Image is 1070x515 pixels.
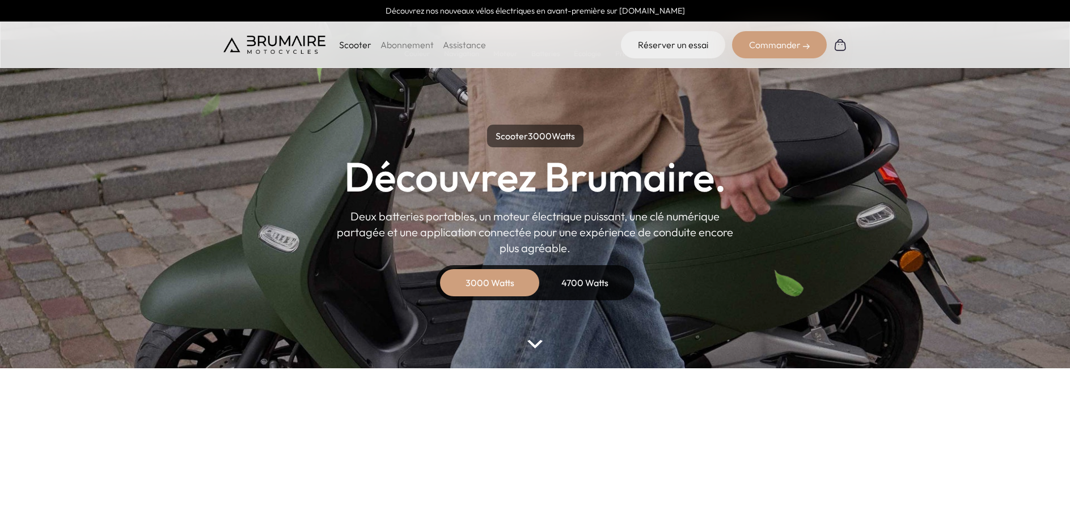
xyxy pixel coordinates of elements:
img: right-arrow-2.png [803,43,810,50]
a: Assistance [443,39,486,50]
p: Deux batteries portables, un moteur électrique puissant, une clé numérique partagée et une applic... [337,208,734,256]
img: Panier [834,38,847,52]
p: Scooter Watts [487,125,583,147]
p: Scooter [339,38,371,52]
div: 4700 Watts [540,269,631,296]
h1: Découvrez Brumaire. [344,156,726,197]
img: arrow-bottom.png [527,340,542,348]
a: Réserver un essai [621,31,725,58]
div: 3000 Watts [445,269,535,296]
span: 3000 [528,130,552,142]
img: Brumaire Motocycles [223,36,325,54]
a: Abonnement [380,39,434,50]
div: Commander [732,31,827,58]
